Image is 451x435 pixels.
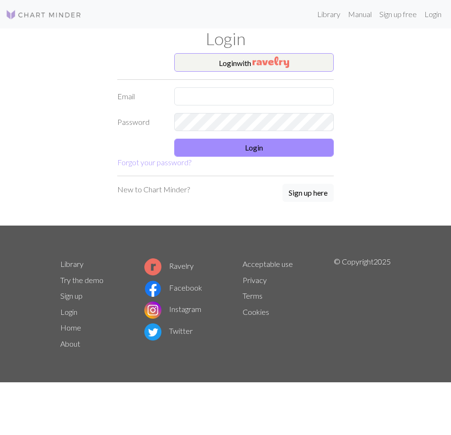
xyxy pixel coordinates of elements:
[60,291,83,300] a: Sign up
[117,184,190,195] p: New to Chart Minder?
[243,291,263,300] a: Terms
[253,57,289,68] img: Ravelry
[117,158,191,167] a: Forgot your password?
[174,139,334,157] button: Login
[144,283,202,292] a: Facebook
[144,326,193,335] a: Twitter
[376,5,421,24] a: Sign up free
[144,280,161,297] img: Facebook logo
[344,5,376,24] a: Manual
[112,113,169,131] label: Password
[243,275,267,284] a: Privacy
[144,304,201,313] a: Instagram
[55,28,396,49] h1: Login
[334,256,391,352] p: © Copyright 2025
[60,307,77,316] a: Login
[112,87,169,105] label: Email
[243,259,293,268] a: Acceptable use
[144,261,194,270] a: Ravelry
[174,53,334,72] button: Loginwith
[144,323,161,340] img: Twitter logo
[60,275,103,284] a: Try the demo
[282,184,334,203] a: Sign up here
[144,258,161,275] img: Ravelry logo
[282,184,334,202] button: Sign up here
[144,302,161,319] img: Instagram logo
[243,307,269,316] a: Cookies
[313,5,344,24] a: Library
[60,339,80,348] a: About
[60,259,84,268] a: Library
[421,5,445,24] a: Login
[6,9,82,20] img: Logo
[60,323,81,332] a: Home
